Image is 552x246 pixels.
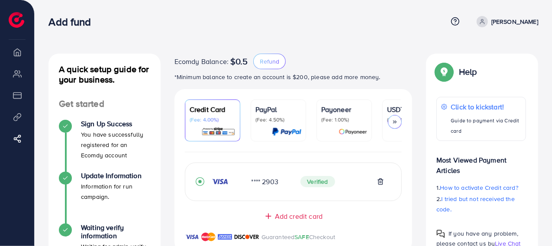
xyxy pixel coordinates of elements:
[255,116,301,123] p: (Fee: 4.50%)
[81,172,150,180] h4: Update Information
[48,16,98,28] h3: Add fund
[440,183,518,192] span: How to activate Credit card?
[275,211,323,221] span: Add credit card
[261,232,336,242] p: Guaranteed Checkout
[294,233,309,241] span: SAFE
[260,57,279,66] span: Refund
[48,120,161,172] li: Sign Up Success
[515,207,546,240] iframe: Chat
[230,56,248,67] span: $0.5
[255,104,301,115] p: PayPal
[272,127,301,137] img: card
[48,99,161,109] h4: Get started
[436,230,445,238] img: Popup guide
[185,232,199,242] img: brand
[201,127,236,137] img: card
[9,12,24,28] img: logo
[190,104,236,115] p: Credit Card
[253,54,286,69] button: Refund
[339,127,367,137] img: card
[436,64,452,80] img: Popup guide
[234,232,259,242] img: brand
[436,194,526,214] p: 2.
[436,195,515,214] span: I tried but not received the code.
[321,104,367,115] p: Payoneer
[81,120,150,128] h4: Sign Up Success
[451,102,521,112] p: Click to kickstart!
[300,176,335,187] span: Verified
[81,224,150,240] h4: Waiting verify information
[196,177,204,186] svg: record circle
[174,56,229,67] span: Ecomdy Balance:
[211,178,229,185] img: credit
[436,182,526,193] p: 1.
[190,116,236,123] p: (Fee: 4.00%)
[387,104,433,115] p: USDT
[48,64,161,85] h4: A quick setup guide for your business.
[473,16,538,27] a: [PERSON_NAME]
[321,116,367,123] p: (Fee: 1.00%)
[201,232,216,242] img: brand
[436,148,526,176] p: Most Viewed Payment Articles
[218,232,232,242] img: brand
[48,172,161,224] li: Update Information
[387,116,433,123] p: (Fee: 0.00%)
[174,72,413,82] p: *Minimum balance to create an account is $200, please add more money.
[491,16,538,27] p: [PERSON_NAME]
[81,129,150,160] p: You have successfully registered for an Ecomdy account
[81,181,150,202] p: Information for run campaign.
[459,67,477,77] p: Help
[451,115,521,136] p: Guide to payment via Credit card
